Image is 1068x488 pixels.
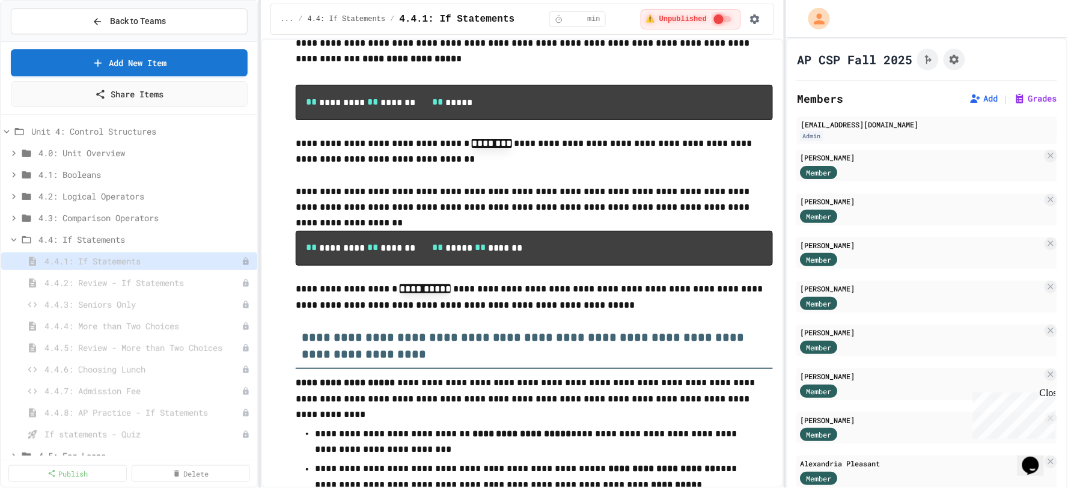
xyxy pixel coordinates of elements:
span: 4.2: Logical Operators [38,190,252,203]
div: My Account [796,5,833,32]
span: 4.4.1: If Statements [44,255,242,267]
span: 4.4.7: Admission Fee [44,385,242,397]
a: Publish [8,465,127,482]
div: [PERSON_NAME] [801,196,1043,207]
span: ⚠️ Unpublished [646,14,707,24]
span: Member [807,254,832,265]
div: Unpublished [242,279,250,287]
a: Share Items [11,81,248,107]
span: ... [281,14,294,24]
button: Click to see fork details [917,49,939,70]
span: Back to Teams [110,15,166,28]
div: [PERSON_NAME] [801,152,1043,163]
div: [PERSON_NAME] [801,327,1043,338]
span: 4.0: Unit Overview [38,147,252,159]
span: 4.4.2: Review - If Statements [44,276,242,289]
div: Admin [801,131,823,141]
span: 4.4.1: If Statements [400,12,515,26]
span: / [390,14,394,24]
div: Chat with us now!Close [5,5,83,76]
span: 4.4.3: Seniors Only [44,298,242,311]
span: min [587,14,600,24]
span: 4.4.4: More than Two Choices [44,320,242,332]
div: Unpublished [242,257,250,266]
span: Member [807,473,832,484]
span: 4.4.8: AP Practice - If Statements [44,406,242,419]
button: Back to Teams [11,8,248,34]
a: Delete [132,465,250,482]
span: Unit 4: Control Structures [31,125,252,138]
span: Member [807,429,832,440]
div: ⚠️ Students cannot see this content! Click the toggle to publish it and make it visible to your c... [641,9,741,29]
button: Grades [1014,93,1057,105]
h2: Members [797,90,843,107]
iframe: chat widget [1018,440,1056,476]
div: Unpublished [242,387,250,395]
span: 4.3: Comparison Operators [38,212,252,224]
span: Member [807,211,832,222]
span: 4.4: If Statements [308,14,386,24]
div: [PERSON_NAME] [801,371,1043,382]
span: Member [807,167,832,178]
h1: AP CSP Fall 2025 [797,51,912,68]
button: Add [969,93,998,105]
div: Unpublished [242,430,250,439]
span: 4.1: Booleans [38,168,252,181]
span: / [298,14,302,24]
a: Add New Item [11,49,248,76]
span: 4.4.6: Choosing Lunch [44,363,242,376]
span: 4.4.5: Review - More than Two Choices [44,341,242,354]
span: If statements - Quiz [44,428,242,441]
div: Unpublished [242,365,250,374]
span: 4.4: If Statements [38,233,252,246]
div: [PERSON_NAME] [801,240,1043,251]
button: Assignment Settings [944,49,965,70]
div: Unpublished [242,300,250,309]
iframe: chat widget [968,388,1056,439]
span: | [1003,91,1009,106]
span: Member [807,298,832,309]
span: Member [807,386,832,397]
div: Unpublished [242,409,250,417]
span: 4.5: For Loops [38,450,252,462]
div: Alexandria Pleasant [801,458,1043,469]
div: [PERSON_NAME] [801,283,1043,294]
span: Member [807,342,832,353]
div: [PERSON_NAME] [801,415,1043,425]
div: Unpublished [242,322,250,331]
div: [EMAIL_ADDRESS][DOMAIN_NAME] [801,119,1054,130]
div: Unpublished [242,344,250,352]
